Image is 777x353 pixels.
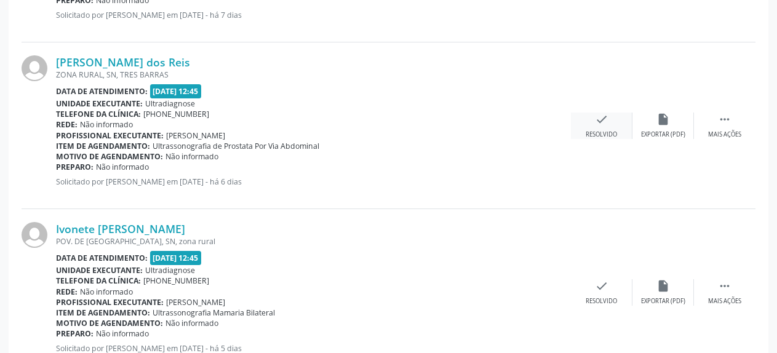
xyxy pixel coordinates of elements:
[56,86,148,97] b: Data de atendimento:
[56,130,164,141] b: Profissional executante:
[56,69,571,80] div: ZONA RURAL, SN, TRES BARRAS
[56,236,571,247] div: POV. DE [GEOGRAPHIC_DATA], SN, zona rural
[56,318,163,328] b: Motivo de agendamento:
[656,113,670,126] i: insert_drive_file
[641,130,685,139] div: Exportar (PDF)
[166,297,225,307] span: [PERSON_NAME]
[595,113,608,126] i: check
[708,130,741,139] div: Mais ações
[56,98,143,109] b: Unidade executante:
[56,162,94,172] b: Preparo:
[586,130,617,139] div: Resolvido
[708,297,741,306] div: Mais ações
[56,119,78,130] b: Rede:
[595,279,608,293] i: check
[80,119,133,130] span: Não informado
[153,141,319,151] span: Ultrassonografia de Prostata Por Via Abdominal
[718,279,731,293] i: 
[150,251,202,265] span: [DATE] 12:45
[586,297,617,306] div: Resolvido
[56,151,163,162] b: Motivo de agendamento:
[145,265,195,276] span: Ultradiagnose
[96,162,149,172] span: Não informado
[641,297,685,306] div: Exportar (PDF)
[96,328,149,339] span: Não informado
[143,109,209,119] span: [PHONE_NUMBER]
[145,98,195,109] span: Ultradiagnose
[165,318,218,328] span: Não informado
[718,113,731,126] i: 
[56,10,571,20] p: Solicitado por [PERSON_NAME] em [DATE] - há 7 dias
[656,279,670,293] i: insert_drive_file
[56,297,164,307] b: Profissional executante:
[150,84,202,98] span: [DATE] 12:45
[56,253,148,263] b: Data de atendimento:
[165,151,218,162] span: Não informado
[56,265,143,276] b: Unidade executante:
[22,222,47,248] img: img
[153,307,275,318] span: Ultrassonografia Mamaria Bilateral
[56,177,571,187] p: Solicitado por [PERSON_NAME] em [DATE] - há 6 dias
[56,55,190,69] a: [PERSON_NAME] dos Reis
[56,328,94,339] b: Preparo:
[56,276,141,286] b: Telefone da clínica:
[143,276,209,286] span: [PHONE_NUMBER]
[166,130,225,141] span: [PERSON_NAME]
[56,109,141,119] b: Telefone da clínica:
[80,287,133,297] span: Não informado
[22,55,47,81] img: img
[56,222,185,236] a: Ivonete [PERSON_NAME]
[56,141,150,151] b: Item de agendamento:
[56,287,78,297] b: Rede:
[56,307,150,318] b: Item de agendamento:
